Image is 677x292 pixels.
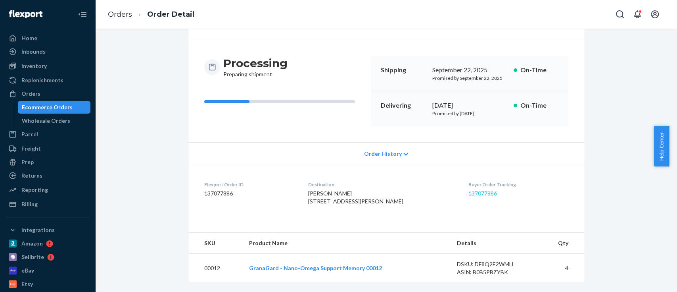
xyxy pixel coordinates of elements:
a: Ecommerce Orders [18,101,91,114]
a: Orders [108,10,132,19]
p: On-Time [520,101,559,110]
button: Open Search Box [612,6,628,22]
td: 00012 [188,254,243,283]
img: Flexport logo [9,10,42,18]
div: [DATE] [432,101,507,110]
td: 4 [537,254,584,283]
button: Help Center [654,126,669,166]
dt: Flexport Order ID [204,181,296,188]
div: Replenishments [21,76,63,84]
th: Qty [537,233,584,254]
p: On-Time [520,66,559,75]
a: Orders [5,87,90,100]
a: Inbounds [5,45,90,58]
div: Home [21,34,37,42]
a: Home [5,32,90,44]
button: Open account menu [647,6,663,22]
div: Preparing shipment [223,56,288,78]
dt: Buyer Order Tracking [468,181,568,188]
div: Billing [21,200,38,208]
span: [PERSON_NAME] [STREET_ADDRESS][PERSON_NAME] [308,190,403,205]
div: September 22, 2025 [432,66,507,75]
p: Promised by September 22, 2025 [432,75,507,81]
a: Amazon [5,237,90,250]
div: Freight [21,145,41,153]
a: 137077886 [468,190,497,197]
a: Sellbrite [5,251,90,263]
div: Prep [21,158,34,166]
th: Details [451,233,538,254]
div: Ecommerce Orders [22,103,73,111]
div: Wholesale Orders [22,117,70,125]
ol: breadcrumbs [102,3,201,26]
a: GranaGard - Nano-Omega Support Memory 00012 [249,265,382,271]
button: Open notifications [629,6,645,22]
a: Returns [5,169,90,182]
a: Reporting [5,184,90,196]
div: Etsy [21,280,33,288]
a: Freight [5,142,90,155]
div: Parcel [21,130,38,138]
p: Shipping [381,66,426,75]
p: Delivering [381,101,426,110]
button: Close Navigation [75,6,90,22]
th: Product Name [243,233,451,254]
dt: Destination [308,181,456,188]
p: Promised by [DATE] [432,110,507,117]
div: Inbounds [21,48,46,56]
span: Order History [364,150,401,158]
a: Etsy [5,278,90,290]
a: Order Detail [147,10,194,19]
div: Sellbrite [21,253,44,261]
a: Wholesale Orders [18,114,91,127]
a: Billing [5,198,90,211]
a: Prep [5,156,90,168]
h3: Processing [223,56,288,70]
div: DSKU: DF8Q2E2WMLL [457,260,531,268]
button: Integrations [5,224,90,236]
div: Returns [21,172,42,180]
dd: 137077886 [204,190,296,197]
a: Inventory [5,60,90,72]
div: Integrations [21,226,55,234]
div: ASIN: B0B5PBZYBK [457,268,531,276]
div: Amazon [21,240,43,248]
a: eBay [5,264,90,277]
a: Parcel [5,128,90,141]
th: SKU [188,233,243,254]
div: Reporting [21,186,48,194]
div: eBay [21,267,34,275]
a: Replenishments [5,74,90,87]
div: Orders [21,90,40,98]
div: Inventory [21,62,47,70]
